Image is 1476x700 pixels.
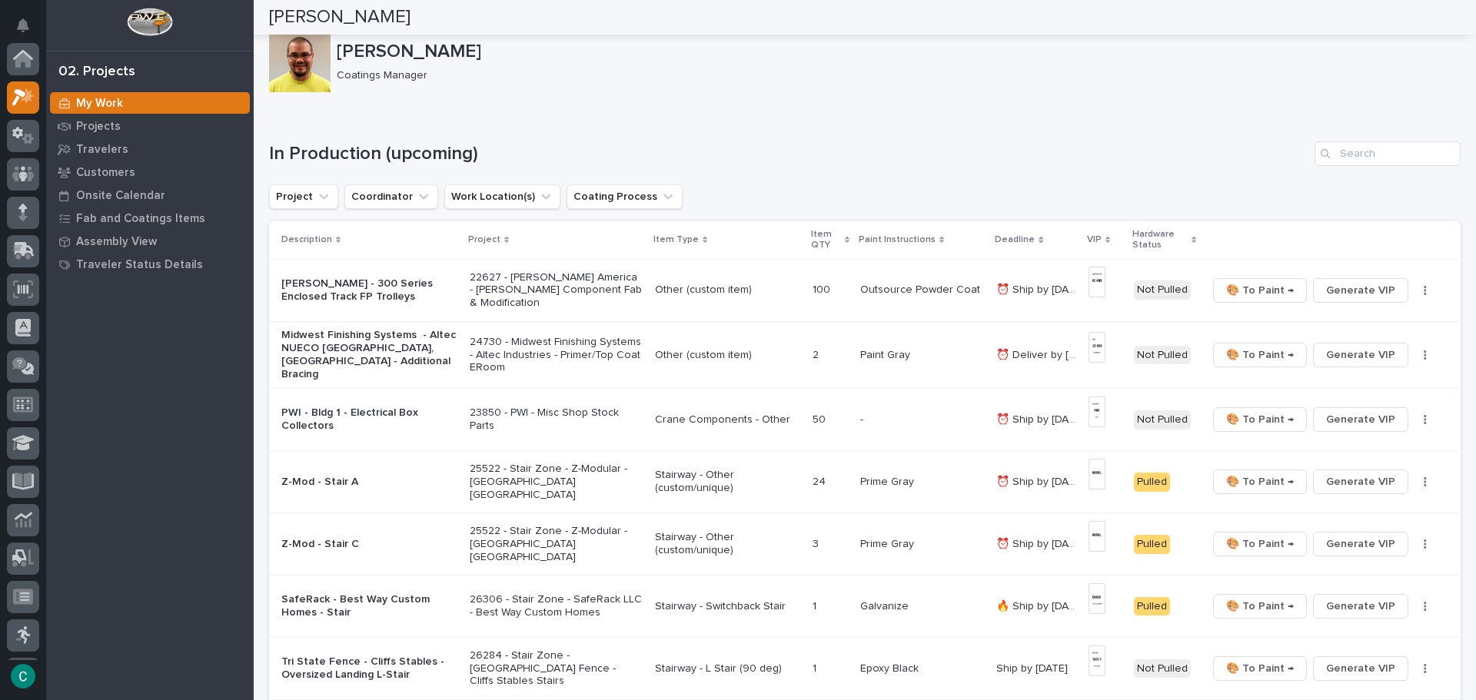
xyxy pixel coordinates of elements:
button: 🎨 To Paint → [1213,343,1307,367]
button: Coating Process [567,184,683,209]
p: [PERSON_NAME] - 300 Series Enclosed Track FP Trolleys [281,277,457,304]
p: [PERSON_NAME] [337,41,1454,63]
span: 🎨 To Paint → [1226,410,1294,429]
div: Pulled [1134,473,1170,492]
p: - [860,410,866,426]
a: Fab and Coatings Items [46,207,254,230]
p: Prime Gray [860,535,917,551]
p: Project [468,231,500,248]
div: Not Pulled [1134,280,1191,300]
p: Onsite Calendar [76,189,165,203]
span: 🎨 To Paint → [1226,473,1294,491]
p: Galvanize [860,597,912,613]
p: Paint Instructions [859,231,936,248]
p: 24730 - Midwest Finishing Systems - Altec Industries - Primer/Top Coat ERoom [470,336,643,374]
p: Hardware Status [1132,226,1188,254]
tr: Midwest Finishing Systems - Altec NUECO [GEOGRAPHIC_DATA], [GEOGRAPHIC_DATA] - Additional Bracing... [269,321,1461,388]
tr: PWI - Bldg 1 - Electrical Box Collectors23850 - PWI - Misc Shop Stock PartsCrane Components - Oth... [269,389,1461,451]
button: Generate VIP [1313,343,1408,367]
div: Notifications [19,18,39,43]
p: Fab and Coatings Items [76,212,205,226]
span: Generate VIP [1326,659,1395,678]
button: 🎨 To Paint → [1213,656,1307,681]
div: Not Pulled [1134,346,1191,365]
p: Tri State Fence - Cliffs Stables - Oversized Landing L-Stair [281,655,457,682]
a: Assembly View [46,230,254,253]
button: 🎨 To Paint → [1213,594,1307,619]
button: 🎨 To Paint → [1213,407,1307,432]
a: Onsite Calendar [46,184,254,207]
h2: [PERSON_NAME] [269,6,411,28]
p: 22627 - [PERSON_NAME] America - [PERSON_NAME] Component Fab & Modification [470,271,643,310]
a: Customers [46,161,254,184]
h1: In Production (upcoming) [269,143,1308,165]
span: Generate VIP [1326,535,1395,553]
div: Search [1315,141,1461,166]
span: Generate VIP [1326,410,1395,429]
p: Other (custom item) [655,349,801,362]
p: Ship by [DATE] [996,659,1071,675]
a: Projects [46,114,254,138]
p: ⏰ Ship by 8/18/25 [996,535,1079,551]
p: 1 [813,659,819,675]
a: My Work [46,91,254,114]
button: Generate VIP [1313,594,1408,619]
button: Work Location(s) [444,184,560,209]
p: 🔥 Ship by 8/19/25 [996,597,1079,613]
p: Coatings Manager [337,69,1448,82]
span: Generate VIP [1326,281,1395,300]
button: 🎨 To Paint → [1213,278,1307,303]
p: Stairway - Other (custom/unique) [655,531,801,557]
div: Pulled [1134,597,1170,616]
button: Generate VIP [1313,407,1408,432]
p: ⏰ Deliver by 8/15/25 [996,346,1079,362]
p: Traveler Status Details [76,258,203,272]
p: 2 [813,346,822,362]
button: Generate VIP [1313,278,1408,303]
div: Pulled [1134,535,1170,554]
tr: Z-Mod - Stair A25522 - Stair Zone - Z-Modular - [GEOGRAPHIC_DATA] [GEOGRAPHIC_DATA]Stairway - Oth... [269,451,1461,513]
p: Other (custom item) [655,284,801,297]
p: Item Type [653,231,699,248]
div: Not Pulled [1134,410,1191,430]
p: Stairway - Switchback Stair [655,600,801,613]
a: Traveler Status Details [46,253,254,276]
p: 26284 - Stair Zone - [GEOGRAPHIC_DATA] Fence - Cliffs Stables Stairs [470,649,643,688]
span: 🎨 To Paint → [1226,346,1294,364]
button: users-avatar [7,660,39,692]
p: 24 [813,473,829,489]
p: 25522 - Stair Zone - Z-Modular - [GEOGRAPHIC_DATA] [GEOGRAPHIC_DATA] [470,463,643,501]
span: Generate VIP [1326,473,1395,491]
p: Outsource Powder Coat [860,280,983,297]
button: Generate VIP [1313,656,1408,681]
button: Coordinator [344,184,438,209]
p: 100 [813,280,833,297]
button: Notifications [7,9,39,41]
button: Project [269,184,338,209]
p: My Work [76,97,123,111]
tr: [PERSON_NAME] - 300 Series Enclosed Track FP Trolleys22627 - [PERSON_NAME] America - [PERSON_NAME... [269,259,1461,321]
p: 23850 - PWI - Misc Shop Stock Parts [470,406,643,433]
span: 🎨 To Paint → [1226,659,1294,678]
p: 1 [813,597,819,613]
p: Stairway - Other (custom/unique) [655,469,801,495]
p: Travelers [76,143,128,157]
p: Customers [76,166,135,180]
p: ⏰ Ship by 8/18/25 [996,473,1079,489]
p: Stairway - L Stair (90 deg) [655,662,801,675]
p: Crane Components - Other [655,413,801,426]
span: 🎨 To Paint → [1226,281,1294,300]
p: Z-Mod - Stair C [281,538,457,551]
button: 🎨 To Paint → [1213,469,1307,494]
tr: Z-Mod - Stair C25522 - Stair Zone - Z-Modular - [GEOGRAPHIC_DATA] [GEOGRAPHIC_DATA]Stairway - Oth... [269,513,1461,576]
span: 🎨 To Paint → [1226,597,1294,615]
tr: SafeRack - Best Way Custom Homes - Stair26306 - Stair Zone - SafeRack LLC - Best Way Custom Homes... [269,576,1461,638]
button: Generate VIP [1313,532,1408,556]
p: 3 [813,535,822,551]
p: Projects [76,120,121,134]
p: VIP [1087,231,1102,248]
p: Item QTY [811,226,840,254]
p: Assembly View [76,235,157,249]
p: PWI - Bldg 1 - Electrical Box Collectors [281,406,457,433]
span: Generate VIP [1326,346,1395,364]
